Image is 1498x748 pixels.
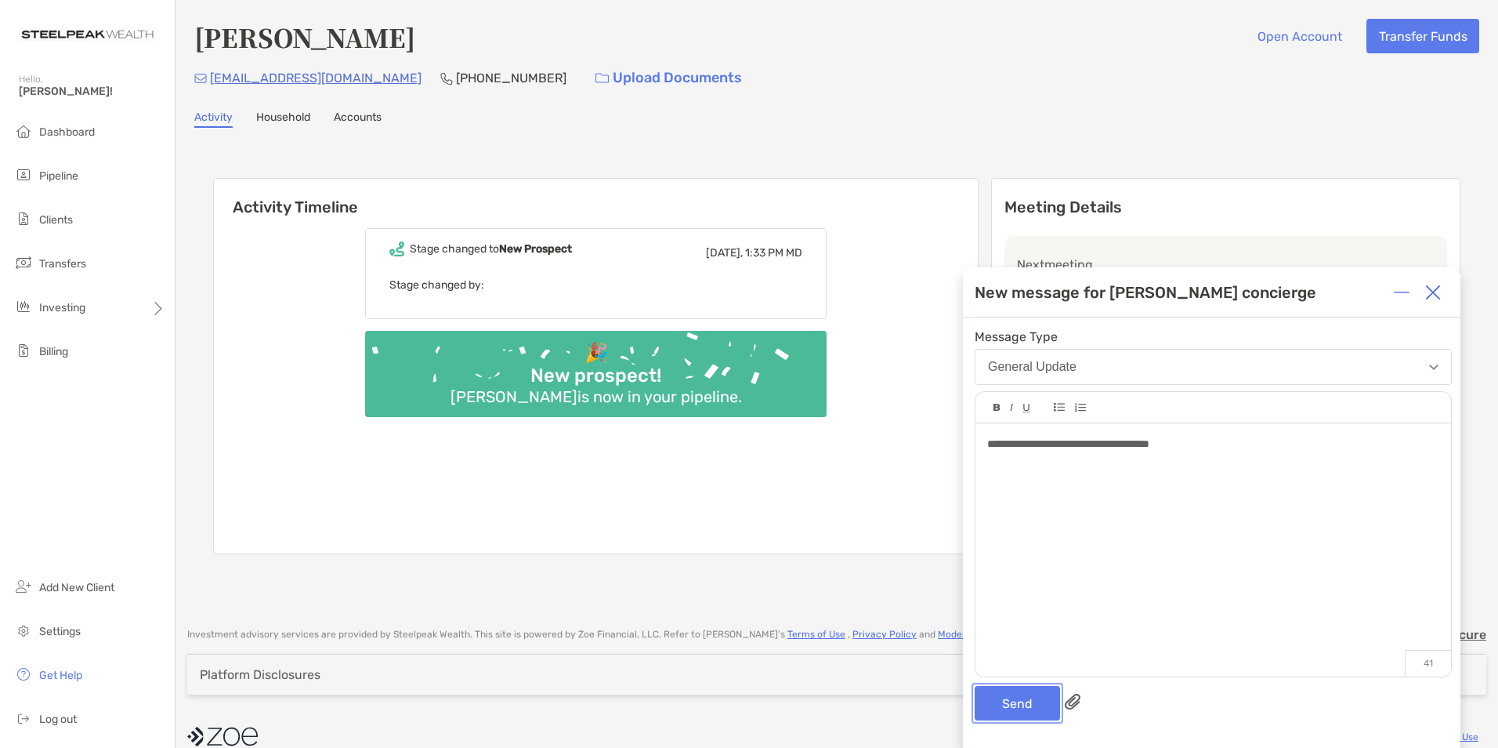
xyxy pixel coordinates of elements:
span: Log out [39,713,77,726]
img: Email Icon [194,74,207,83]
a: Activity [194,111,233,128]
button: Open Account [1245,19,1354,53]
span: Get Help [39,669,82,682]
img: button icon [595,73,609,84]
span: Pipeline [39,169,78,183]
img: clients icon [14,209,33,228]
span: Clients [39,213,73,227]
span: Dashboard [39,125,95,139]
a: Upload Documents [585,61,752,95]
img: logout icon [14,709,33,728]
span: 1:33 PM MD [745,246,802,260]
b: New Prospect [499,242,572,256]
div: 🎉 [578,342,614,365]
img: Phone Icon [440,72,453,85]
div: New message for [PERSON_NAME] concierge [975,283,1316,302]
img: Editor control icon [1054,403,1065,412]
span: Investing [39,301,85,314]
span: Billing [39,345,68,358]
img: Event icon [389,241,404,256]
h6: Activity Timeline [214,179,978,216]
img: dashboard icon [14,122,33,140]
h4: [PERSON_NAME] [194,19,415,55]
img: Editor control icon [993,404,1000,412]
span: Transfers [39,257,86,271]
div: Stage changed to [410,242,572,256]
p: Investment advisory services are provided by Steelpeak Wealth . This site is powered by Zoe Finan... [187,629,1078,641]
img: Editor control icon [1074,403,1086,412]
img: Editor control icon [1022,404,1030,412]
img: add_new_client icon [14,577,33,596]
img: Expand or collapse [1394,285,1409,300]
p: Next meeting [1017,255,1435,274]
img: paperclip attachments [1065,694,1080,710]
img: Zoe Logo [19,6,156,63]
img: settings icon [14,621,33,640]
a: Terms of Use [787,629,845,640]
p: [PHONE_NUMBER] [456,68,566,88]
button: Transfer Funds [1366,19,1479,53]
img: pipeline icon [14,165,33,184]
button: Send [975,686,1060,721]
div: General Update [988,360,1076,374]
a: Household [256,111,310,128]
img: get-help icon [14,665,33,684]
img: billing icon [14,341,33,360]
span: [PERSON_NAME]! [19,85,165,98]
p: [EMAIL_ADDRESS][DOMAIN_NAME] [210,68,422,88]
img: transfers icon [14,253,33,272]
div: Platform Disclosures [200,667,320,682]
a: Privacy Policy [852,629,917,640]
img: Close [1425,285,1441,300]
img: Confetti [365,331,827,404]
p: 41 [1405,650,1451,677]
div: New prospect! [524,365,668,387]
button: General Update [975,349,1452,385]
div: [PERSON_NAME] is now in your pipeline. [444,387,748,406]
img: Open dropdown arrow [1429,365,1438,370]
span: Message Type [975,329,1452,344]
img: Editor control icon [1010,404,1013,412]
a: Model Marketplace Disclosures [938,629,1076,640]
img: investing icon [14,297,33,316]
a: Accounts [334,111,382,128]
span: Settings [39,625,81,638]
p: Meeting Details [1004,198,1447,217]
span: Add New Client [39,581,114,594]
span: [DATE], [706,246,743,260]
p: Stage changed by: [389,275,802,295]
